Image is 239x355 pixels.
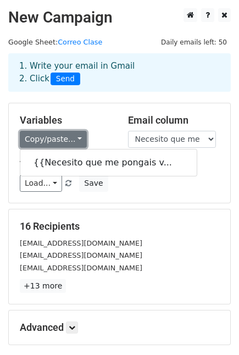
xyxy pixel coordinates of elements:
small: [EMAIL_ADDRESS][DOMAIN_NAME] [20,251,142,259]
a: {{Necesito que me pongais v... [20,154,197,171]
h5: 16 Recipients [20,220,219,232]
small: [EMAIL_ADDRESS][DOMAIN_NAME] [20,264,142,272]
h2: New Campaign [8,8,231,27]
small: Google Sheet: [8,38,102,46]
iframe: Chat Widget [184,302,239,355]
h5: Advanced [20,321,219,334]
span: Daily emails left: 50 [157,36,231,48]
a: Load... [20,175,62,192]
a: Copy/paste... [20,131,87,148]
span: Send [51,73,80,86]
h5: Email column [128,114,220,126]
small: [EMAIL_ADDRESS][DOMAIN_NAME] [20,239,142,247]
div: Widget de chat [184,302,239,355]
h5: Variables [20,114,112,126]
a: Daily emails left: 50 [157,38,231,46]
div: 1. Write your email in Gmail 2. Click [11,60,228,85]
button: Save [79,175,108,192]
a: Correo Clase [58,38,102,46]
a: +13 more [20,279,66,293]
